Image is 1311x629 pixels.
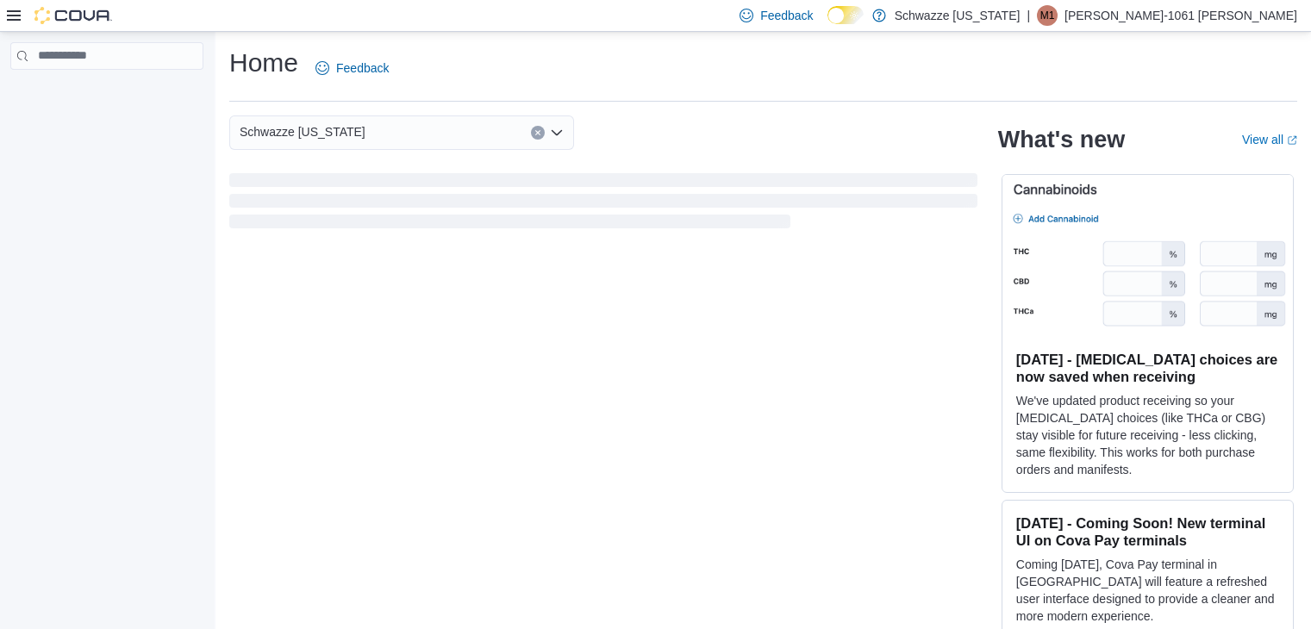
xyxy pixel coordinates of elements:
[895,5,1021,26] p: Schwazze [US_STATE]
[34,7,112,24] img: Cova
[229,46,298,80] h1: Home
[240,121,365,142] span: Schwazze [US_STATE]
[1016,514,1279,549] h3: [DATE] - Coming Soon! New terminal UI on Cova Pay terminals
[1016,556,1279,625] p: Coming [DATE], Cova Pay terminal in [GEOGRAPHIC_DATA] will feature a refreshed user interface des...
[1016,351,1279,385] h3: [DATE] - [MEDICAL_DATA] choices are now saved when receiving
[1242,133,1297,146] a: View allExternal link
[309,51,396,85] a: Feedback
[1064,5,1297,26] p: [PERSON_NAME]-1061 [PERSON_NAME]
[1287,135,1297,146] svg: External link
[1040,5,1055,26] span: M1
[10,73,203,115] nav: Complex example
[531,126,545,140] button: Clear input
[827,6,864,24] input: Dark Mode
[229,177,977,232] span: Loading
[1037,5,1058,26] div: Martin-1061 Barela
[1027,5,1030,26] p: |
[550,126,564,140] button: Open list of options
[336,59,389,77] span: Feedback
[760,7,813,24] span: Feedback
[1016,392,1279,478] p: We've updated product receiving so your [MEDICAL_DATA] choices (like THCa or CBG) stay visible fo...
[998,126,1125,153] h2: What's new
